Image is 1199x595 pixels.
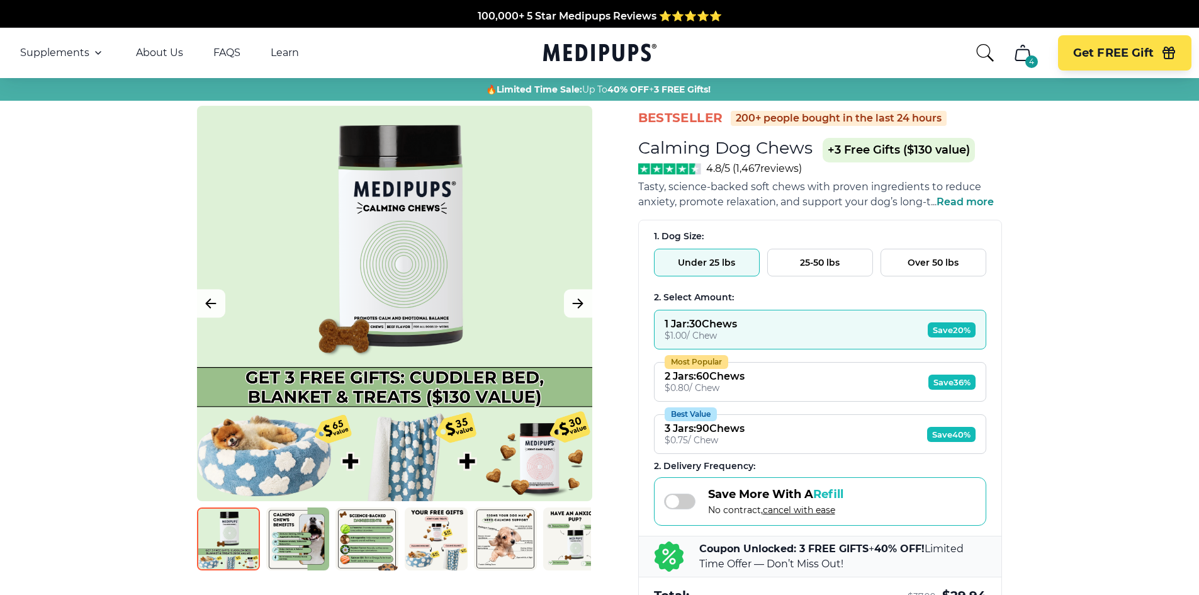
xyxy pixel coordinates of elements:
span: Get FREE Gift [1073,46,1154,60]
div: 3 Jars : 90 Chews [665,422,745,434]
button: Get FREE Gift [1058,35,1191,71]
div: 1 Jar : 30 Chews [665,318,737,330]
img: Calming Dog Chews | Natural Dog Supplements [197,507,260,570]
img: Calming Dog Chews | Natural Dog Supplements [474,507,537,570]
button: Under 25 lbs [654,249,760,276]
span: BestSeller [638,110,723,127]
span: 2 . Delivery Frequency: [654,460,755,472]
img: Calming Dog Chews | Natural Dog Supplements [266,507,329,570]
span: anxiety, promote relaxation, and support your dog’s long-t [638,196,931,208]
div: 200+ people bought in the last 24 hours [731,111,947,126]
span: Tasty, science-backed soft chews with proven ingredients to reduce [638,181,981,193]
div: Best Value [665,407,717,421]
div: Most Popular [665,355,728,369]
span: Save More With A [708,487,843,501]
img: Calming Dog Chews | Natural Dog Supplements [335,507,398,570]
button: Supplements [20,45,106,60]
img: Calming Dog Chews | Natural Dog Supplements [405,507,468,570]
div: 1. Dog Size: [654,230,986,242]
p: + Limited Time Offer — Don’t Miss Out! [699,541,986,572]
button: Over 50 lbs [881,249,986,276]
a: FAQS [213,47,240,59]
a: Learn [271,47,299,59]
button: 1 Jar:30Chews$1.00/ ChewSave20% [654,310,986,349]
a: Medipups [543,41,656,67]
button: 25-50 lbs [767,249,873,276]
div: $ 0.80 / Chew [665,382,745,394]
span: cancel with ease [763,504,835,516]
span: No contract, [708,504,843,516]
span: Save 40% [927,427,976,442]
span: +3 Free Gifts ($130 value) [823,138,975,162]
img: Calming Dog Chews | Natural Dog Supplements [543,507,606,570]
div: 2. Select Amount: [654,292,986,303]
span: ... [931,196,994,208]
span: 🔥 Up To + [486,83,711,96]
button: Most Popular2 Jars:60Chews$0.80/ ChewSave36% [654,362,986,402]
span: 4.8/5 ( 1,467 reviews) [706,162,802,174]
button: Previous Image [197,290,225,318]
div: 4 [1025,55,1038,68]
div: $ 1.00 / Chew [665,330,737,341]
span: Supplements [20,47,89,59]
span: Refill [813,487,843,501]
img: Stars - 4.8 [638,163,702,174]
div: $ 0.75 / Chew [665,434,745,446]
b: 40% OFF! [874,543,925,555]
button: Best Value3 Jars:90Chews$0.75/ ChewSave40% [654,414,986,454]
span: Read more [937,196,994,208]
span: Save 36% [928,375,976,390]
button: cart [1008,38,1038,68]
span: Made In The [GEOGRAPHIC_DATA] from domestic & globally sourced ingredients [390,14,809,26]
span: Save 20% [928,322,976,337]
button: Next Image [564,290,592,318]
button: search [975,43,995,63]
div: 2 Jars : 60 Chews [665,370,745,382]
h1: Calming Dog Chews [638,137,813,158]
b: Coupon Unlocked: 3 FREE GIFTS [699,543,869,555]
a: About Us [136,47,183,59]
